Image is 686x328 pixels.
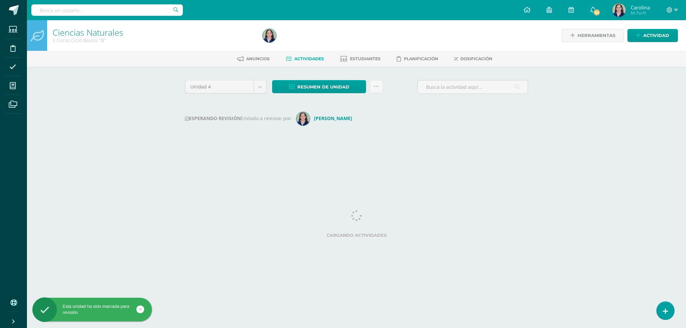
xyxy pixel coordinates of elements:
[627,29,678,42] a: Actividad
[631,10,650,16] span: Mi Perfil
[460,56,492,61] span: Dosificación
[31,4,183,16] input: Busca un usuario...
[272,80,366,93] a: Resumen de unidad
[454,53,492,64] a: Dosificación
[296,115,355,121] a: [PERSON_NAME]
[314,115,352,121] strong: [PERSON_NAME]
[241,115,292,121] span: Enviado a revision por:
[237,53,270,64] a: Anuncios
[53,37,255,43] div: II Curso Ciclo Básico 'B'
[294,56,324,61] span: Actividades
[562,29,624,42] a: Herramientas
[340,53,381,64] a: Estudiantes
[53,28,255,37] h1: Ciencias Naturales
[350,56,381,61] span: Estudiantes
[296,112,310,125] img: ec3803f39b36cdb5931c16f0ed56d1bb.png
[53,27,123,38] a: Ciencias Naturales
[578,29,615,42] span: Herramientas
[297,81,349,93] span: Resumen de unidad
[185,233,528,238] label: Cargando actividades
[643,29,669,42] span: Actividad
[631,4,650,11] span: Carolina
[263,29,276,42] img: 0e4f86142828c9c674330d8c6b666712.png
[32,303,152,316] div: Esta unidad ha sido marcada para revisión
[185,80,266,93] a: Unidad 4
[593,9,600,16] span: 34
[397,53,438,64] a: Planificación
[185,115,241,121] strong: ESPERANDO REVISIÓN
[612,3,626,17] img: 0e4f86142828c9c674330d8c6b666712.png
[404,56,438,61] span: Planificación
[286,53,324,64] a: Actividades
[246,56,270,61] span: Anuncios
[418,80,528,94] input: Busca la actividad aquí...
[190,80,249,93] span: Unidad 4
